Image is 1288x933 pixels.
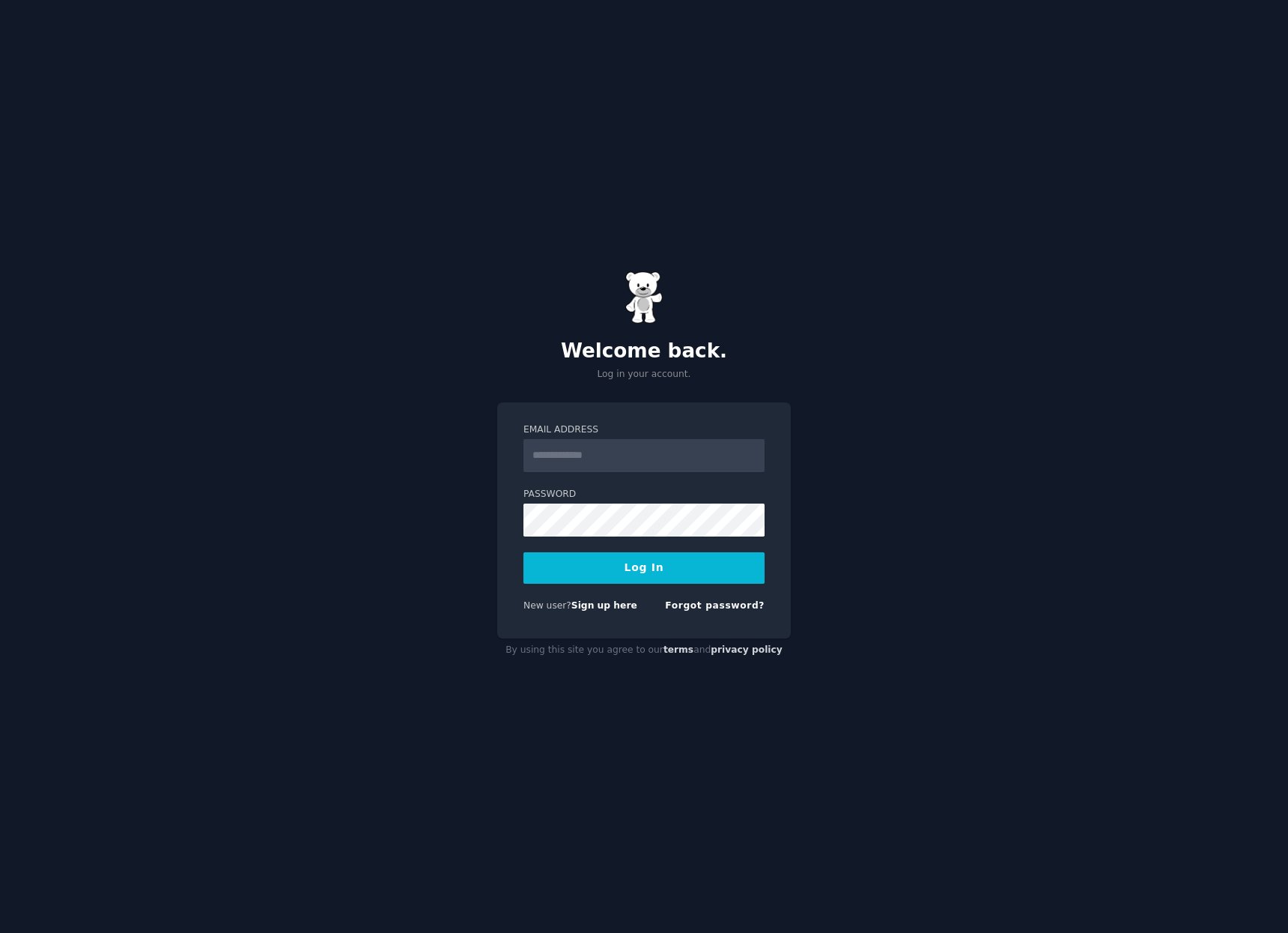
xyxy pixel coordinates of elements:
span: New user? [523,600,571,611]
a: privacy policy [711,644,783,655]
div: By using this site you agree to our and [497,638,791,662]
label: Email Address [523,423,765,437]
a: terms [663,644,693,655]
a: Forgot password? [665,600,765,611]
a: Sign up here [571,600,637,611]
button: Log In [523,552,765,584]
img: Gummy Bear [625,271,663,324]
p: Log in your account. [497,368,791,381]
label: Password [523,488,765,501]
h2: Welcome back. [497,339,791,363]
